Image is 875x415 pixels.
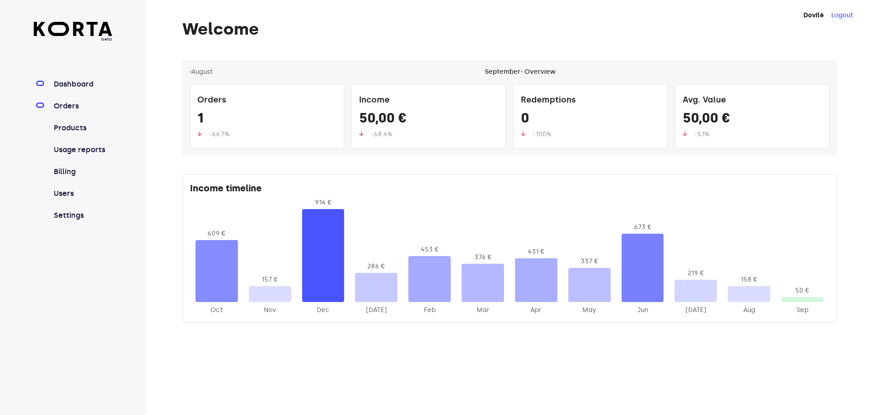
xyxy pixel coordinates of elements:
[355,306,397,315] div: 2025-Jan
[622,306,664,315] div: 2025-Jun
[521,92,660,110] div: Redemptions
[683,92,822,110] div: Avg. Value
[52,144,113,155] a: Usage reports
[674,306,717,315] div: 2025-Jul
[196,306,238,315] div: 2024-Oct
[683,131,687,136] img: up
[52,188,113,199] a: Users
[462,306,504,315] div: 2025-Mar
[462,253,504,262] div: 376 €
[781,286,824,295] div: 50 €
[359,110,498,130] div: 50,00 €
[408,306,451,315] div: 2025-Feb
[485,67,556,77] div: September - Overview
[533,130,551,138] span: -100%
[52,166,113,177] a: Billing
[728,306,770,315] div: 2025-Aug
[831,11,853,20] button: Logout
[34,36,113,42] span: beta
[209,130,230,138] span: -66.7%
[683,110,822,130] div: 50,00 €
[197,92,336,110] div: Orders
[803,11,824,19] strong: Dovilė
[197,131,202,136] img: up
[515,247,557,256] div: 431 €
[52,210,113,221] a: Settings
[515,306,557,315] div: 2025-Apr
[197,110,336,130] div: 1
[52,79,113,90] a: Dashboard
[359,92,498,110] div: Income
[521,131,525,136] img: up
[521,110,660,130] div: 0
[34,22,113,42] a: beta
[355,262,397,271] div: 286 €
[781,306,824,315] div: 2025-Sep
[408,245,451,254] div: 453 €
[302,198,345,207] div: 914 €
[34,22,113,36] img: Korta
[371,130,392,138] span: -68.4%
[249,275,291,284] div: 157 €
[52,123,113,133] a: Products
[359,131,364,136] img: up
[52,101,113,112] a: Orders
[728,275,770,284] div: 158 €
[695,130,710,138] span: -5.1%
[674,269,717,278] div: 219 €
[190,67,213,77] button: ‹August
[182,20,837,38] h1: Welcome
[568,257,611,266] div: 337 €
[249,306,291,315] div: 2024-Nov
[190,182,829,198] div: Income timeline
[622,223,664,232] div: 673 €
[568,306,611,315] div: 2025-May
[302,306,345,315] div: 2024-Dec
[196,229,238,238] div: 609 €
